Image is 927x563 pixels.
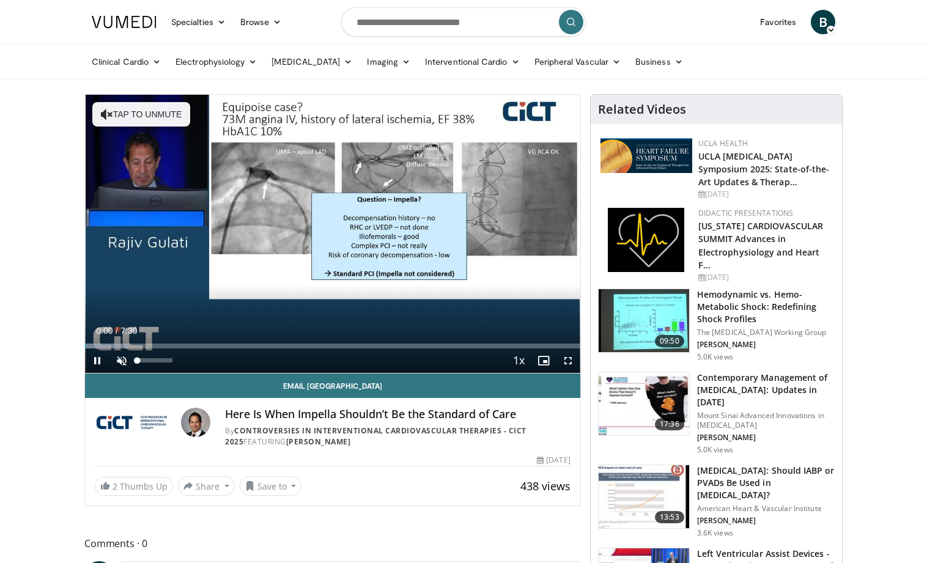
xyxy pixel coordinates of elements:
[697,433,835,443] p: [PERSON_NAME]
[520,479,571,493] span: 438 views
[109,348,134,373] button: Unmute
[85,348,109,373] button: Pause
[697,516,835,526] p: [PERSON_NAME]
[181,408,210,437] img: Avatar
[531,348,556,373] button: Enable picture-in-picture mode
[164,10,233,34] a: Specialties
[697,372,835,408] h3: Contemporary Management of [MEDICAL_DATA]: Updates in [DATE]
[698,272,832,283] div: [DATE]
[600,138,692,173] img: 0682476d-9aca-4ba2-9755-3b180e8401f5.png.150x105_q85_autocrop_double_scale_upscale_version-0.2.png
[92,102,190,127] button: Tap to unmute
[418,50,527,74] a: Interventional Cardio
[225,425,526,447] a: Controversies in Interventional Cardiovascular Therapies - CICT 2025
[698,220,824,270] a: [US_STATE] CARDIOVASCULAR SUMMIT Advances in Electrophysiology and Heart F…
[168,50,264,74] a: Electrophysiology
[178,476,235,496] button: Share
[655,511,684,523] span: 13:53
[556,348,580,373] button: Fullscreen
[360,50,418,74] a: Imaging
[527,50,628,74] a: Peripheral Vascular
[240,476,302,496] button: Save to
[233,10,289,34] a: Browse
[599,465,689,529] img: fc7ef86f-c6ee-4b93-adf1-6357ab0ee315.150x105_q85_crop-smart_upscale.jpg
[598,102,686,117] h4: Related Videos
[697,340,835,350] p: [PERSON_NAME]
[84,50,168,74] a: Clinical Cardio
[608,208,684,272] img: 1860aa7a-ba06-47e3-81a4-3dc728c2b4cf.png.150x105_q85_autocrop_double_scale_upscale_version-0.2.png
[598,465,835,538] a: 13:53 [MEDICAL_DATA]: Should IABP or PVADs Be Used in [MEDICAL_DATA]? American Heart & Vascular I...
[628,50,690,74] a: Business
[85,344,580,348] div: Progress Bar
[698,189,832,200] div: [DATE]
[697,445,733,455] p: 5.0K views
[92,16,157,28] img: VuMedi Logo
[96,326,113,336] span: 0:00
[85,95,580,373] video-js: Video Player
[697,465,835,501] h3: [MEDICAL_DATA]: Should IABP or PVADs Be Used in [MEDICAL_DATA]?
[811,10,835,34] a: B
[697,328,835,337] p: The [MEDICAL_DATA] Working Group
[655,418,684,430] span: 17:36
[116,326,118,336] span: /
[599,372,689,436] img: df55f059-d842-45fe-860a-7f3e0b094e1d.150x105_q85_crop-smart_upscale.jpg
[753,10,803,34] a: Favorites
[537,455,570,466] div: [DATE]
[697,528,733,538] p: 3.6K views
[698,150,830,188] a: UCLA [MEDICAL_DATA] Symposium 2025: State-of-the-Art Updates & Therap…
[113,480,117,492] span: 2
[507,348,531,373] button: Playback Rate
[84,535,581,551] span: Comments 0
[341,7,586,37] input: Search topics, interventions
[655,335,684,347] span: 09:50
[286,436,351,447] a: [PERSON_NAME]
[698,208,832,219] div: Didactic Presentations
[95,408,176,437] img: Controversies in Interventional Cardiovascular Therapies - CICT 2025
[137,358,172,362] div: Volume Level
[120,326,137,336] span: 7:30
[599,289,689,353] img: 2496e462-765f-4e8f-879f-a0c8e95ea2b6.150x105_q85_crop-smart_upscale.jpg
[697,504,835,513] p: American Heart & Vascular Institute
[697,411,835,430] p: Mount Sinai Advanced Innovations in [MEDICAL_DATA]
[85,373,580,398] a: Email [GEOGRAPHIC_DATA]
[95,477,173,496] a: 2 Thumbs Up
[225,408,570,421] h4: Here Is When Impella Shouldn’t Be the Standard of Care
[598,289,835,362] a: 09:50 Hemodynamic vs. Hemo-Metabolic Shock: Redefining Shock Profiles The [MEDICAL_DATA] Working ...
[697,289,835,325] h3: Hemodynamic vs. Hemo-Metabolic Shock: Redefining Shock Profiles
[598,372,835,455] a: 17:36 Contemporary Management of [MEDICAL_DATA]: Updates in [DATE] Mount Sinai Advanced Innovatio...
[225,425,570,447] div: By FEATURING
[698,138,748,149] a: UCLA Health
[264,50,360,74] a: [MEDICAL_DATA]
[697,352,733,362] p: 5.0K views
